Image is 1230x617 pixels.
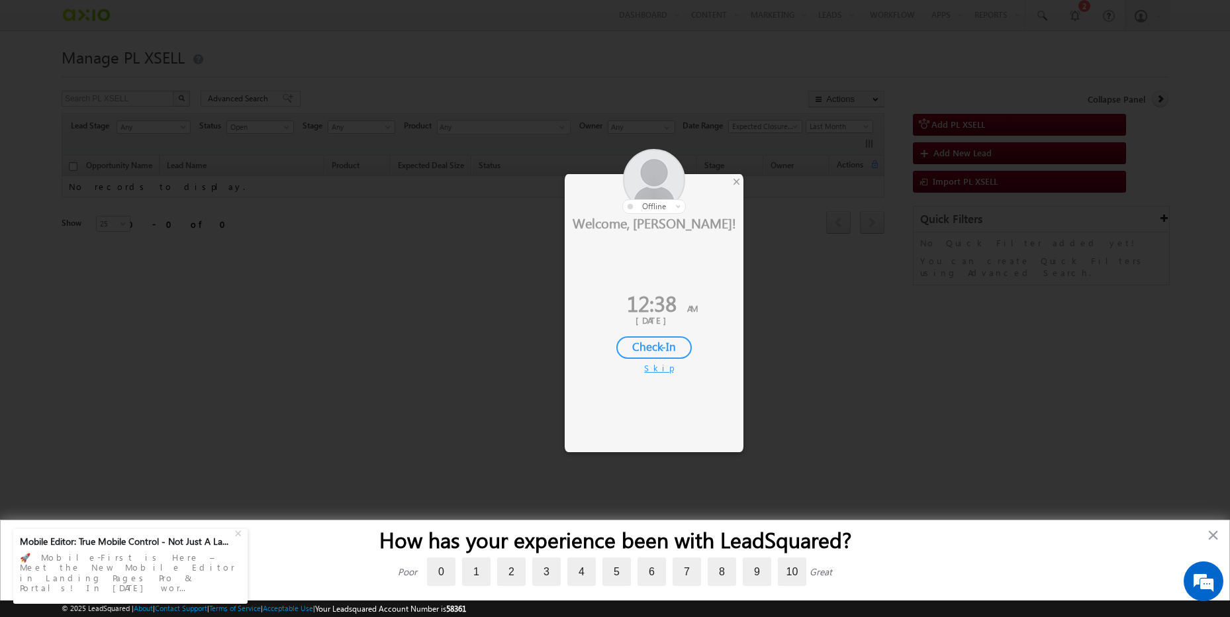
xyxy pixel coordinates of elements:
label: 3 [532,557,561,586]
span: AM [687,303,698,314]
a: Terms of Service [209,604,261,612]
span: offline [642,201,666,211]
div: × [730,174,743,189]
span: 58361 [446,604,466,614]
button: Close [1207,524,1219,546]
h2: How has your experience been with LeadSquared? [27,527,1203,552]
label: 8 [708,557,736,586]
div: + [232,524,248,540]
div: Check-In [616,336,692,359]
div: 🚀 Mobile-First is Here – Meet the New Mobile Editor in Landing Pages Pro & Portals! In [DATE] wor... [20,548,241,597]
div: Great [810,565,832,578]
label: 0 [427,557,455,586]
label: 7 [673,557,701,586]
label: 10 [778,557,806,586]
div: Welcome, [PERSON_NAME]! [565,214,743,231]
span: 12:38 [627,288,677,318]
label: 4 [567,557,596,586]
div: Skip [644,362,664,374]
a: Contact Support [155,604,207,612]
label: 5 [602,557,631,586]
div: [DATE] [575,314,733,326]
a: About [134,604,153,612]
label: 6 [638,557,666,586]
div: Mobile Editor: True Mobile Control - Not Just A La... [20,536,233,547]
div: Poor [398,565,417,578]
label: 1 [462,557,491,586]
span: © 2025 LeadSquared | | | | | [62,602,466,615]
span: Your Leadsquared Account Number is [315,604,466,614]
a: Acceptable Use [263,604,313,612]
label: 2 [497,557,526,586]
label: 9 [743,557,771,586]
